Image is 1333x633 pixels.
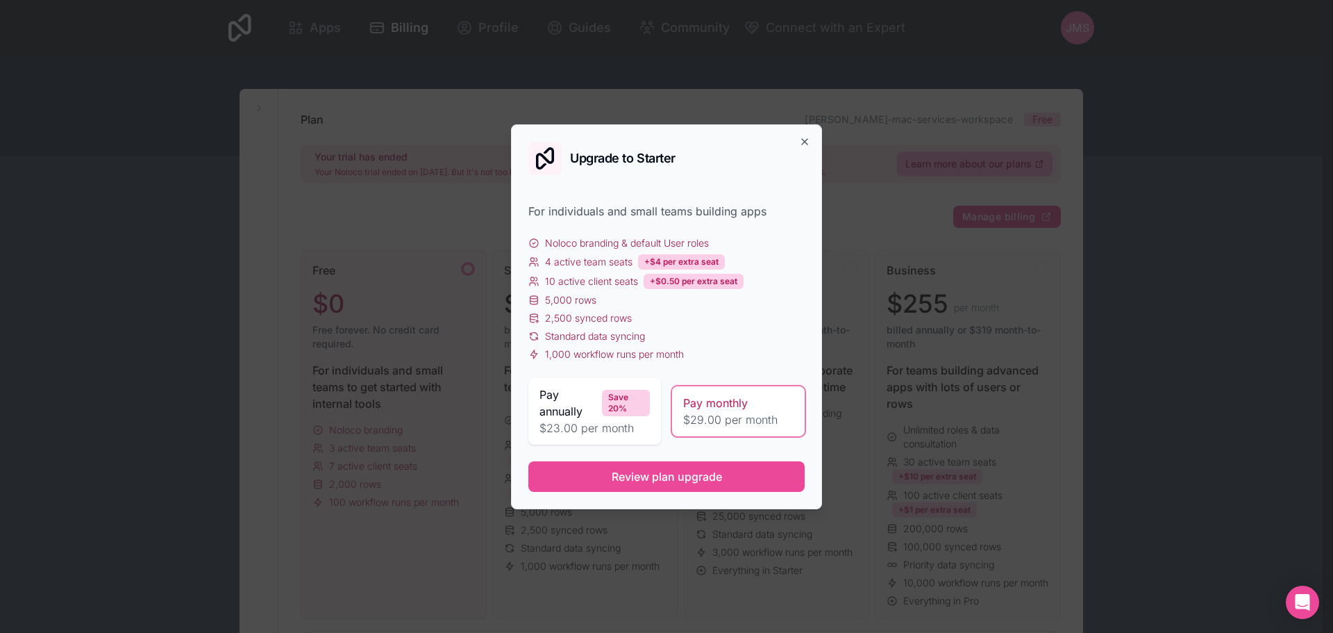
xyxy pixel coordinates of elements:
[545,255,632,269] span: 4 active team seats
[545,236,709,250] span: Noloco branding & default User roles
[528,203,805,220] div: For individuals and small teams building apps
[602,390,650,416] div: Save 20%
[545,347,684,361] span: 1,000 workflow runs per month
[644,274,744,289] div: +$0.50 per extra seat
[539,420,650,436] span: $23.00 per month
[638,254,725,270] div: +$4 per extra seat
[683,411,794,428] span: $29.00 per month
[612,468,722,485] span: Review plan upgrade
[545,293,596,307] span: 5,000 rows
[683,395,748,411] span: Pay monthly
[545,329,645,343] span: Standard data syncing
[545,311,632,325] span: 2,500 synced rows
[570,152,676,165] h2: Upgrade to Starter
[539,386,596,420] span: Pay annually
[528,461,805,492] button: Review plan upgrade
[545,274,638,288] span: 10 active client seats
